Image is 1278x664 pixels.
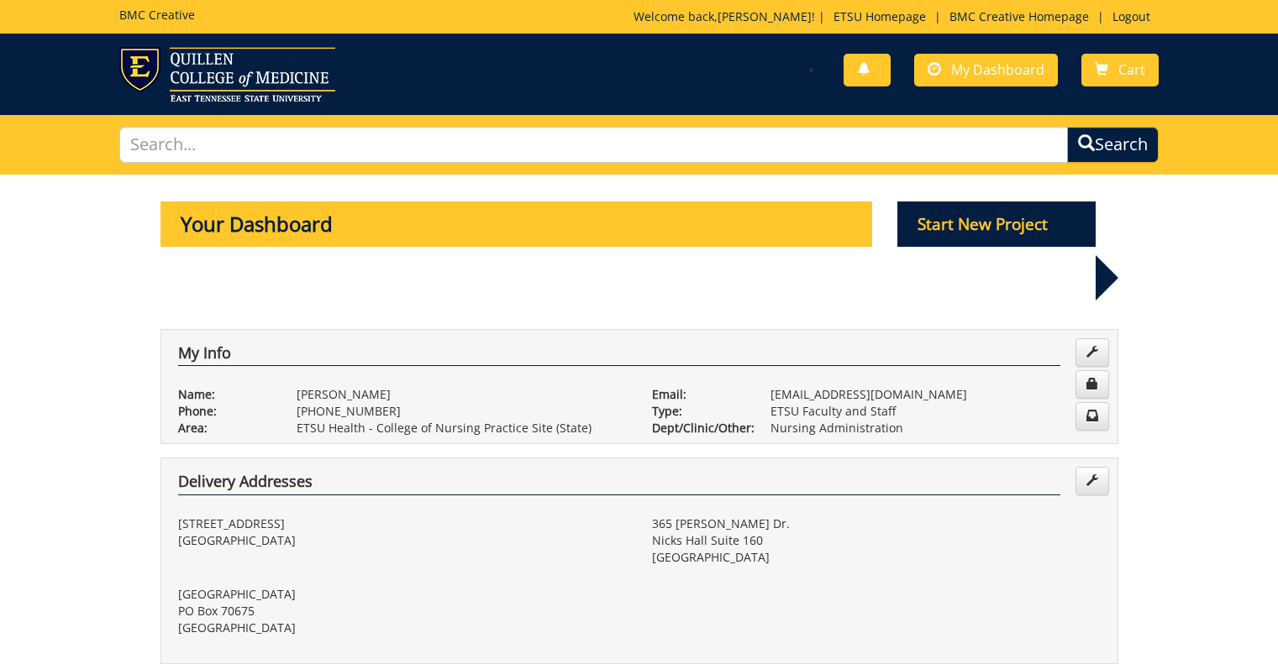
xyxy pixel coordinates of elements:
[914,54,1058,86] a: My Dashboard
[1076,338,1109,367] a: Edit Info
[297,386,627,403] p: [PERSON_NAME]
[770,386,1101,403] p: [EMAIL_ADDRESS][DOMAIN_NAME]
[652,403,745,420] p: Type:
[652,386,745,403] p: Email:
[119,8,195,21] h5: BMC Creative
[178,603,627,620] p: PO Box 70675
[1081,54,1159,86] a: Cart
[951,60,1044,79] span: My Dashboard
[1076,467,1109,495] a: Edit Addresses
[652,515,1101,532] p: 365 [PERSON_NAME] Dr.
[1076,370,1109,399] a: Change Password
[178,620,627,636] p: [GEOGRAPHIC_DATA]
[1118,60,1145,79] span: Cart
[770,403,1101,420] p: ETSU Faculty and Staff
[897,217,1096,233] a: Start New Project
[897,201,1096,247] p: Start New Project
[178,386,271,403] p: Name:
[1067,127,1159,163] button: Search
[178,345,1060,367] h4: My Info
[652,420,745,437] p: Dept/Clinic/Other:
[178,420,271,437] p: Area:
[652,532,1101,549] p: Nicks Hall Suite 160
[119,47,335,102] img: ETSU logo
[825,8,934,24] a: ETSU Homepage
[119,127,1069,163] input: Search...
[178,515,627,532] p: [STREET_ADDRESS]
[297,420,627,437] p: ETSU Health - College of Nursing Practice Site (State)
[297,403,627,420] p: [PHONE_NUMBER]
[1104,8,1159,24] a: Logout
[178,586,627,603] p: [GEOGRAPHIC_DATA]
[718,8,812,24] a: [PERSON_NAME]
[178,403,271,420] p: Phone:
[178,532,627,549] p: [GEOGRAPHIC_DATA]
[1076,402,1109,431] a: Change Communication Preferences
[178,473,1060,495] h4: Delivery Addresses
[160,201,873,247] p: Your Dashboard
[652,549,1101,566] p: [GEOGRAPHIC_DATA]
[941,8,1097,24] a: BMC Creative Homepage
[634,8,1159,25] p: Welcome back, ! | | |
[770,420,1101,437] p: Nursing Administration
